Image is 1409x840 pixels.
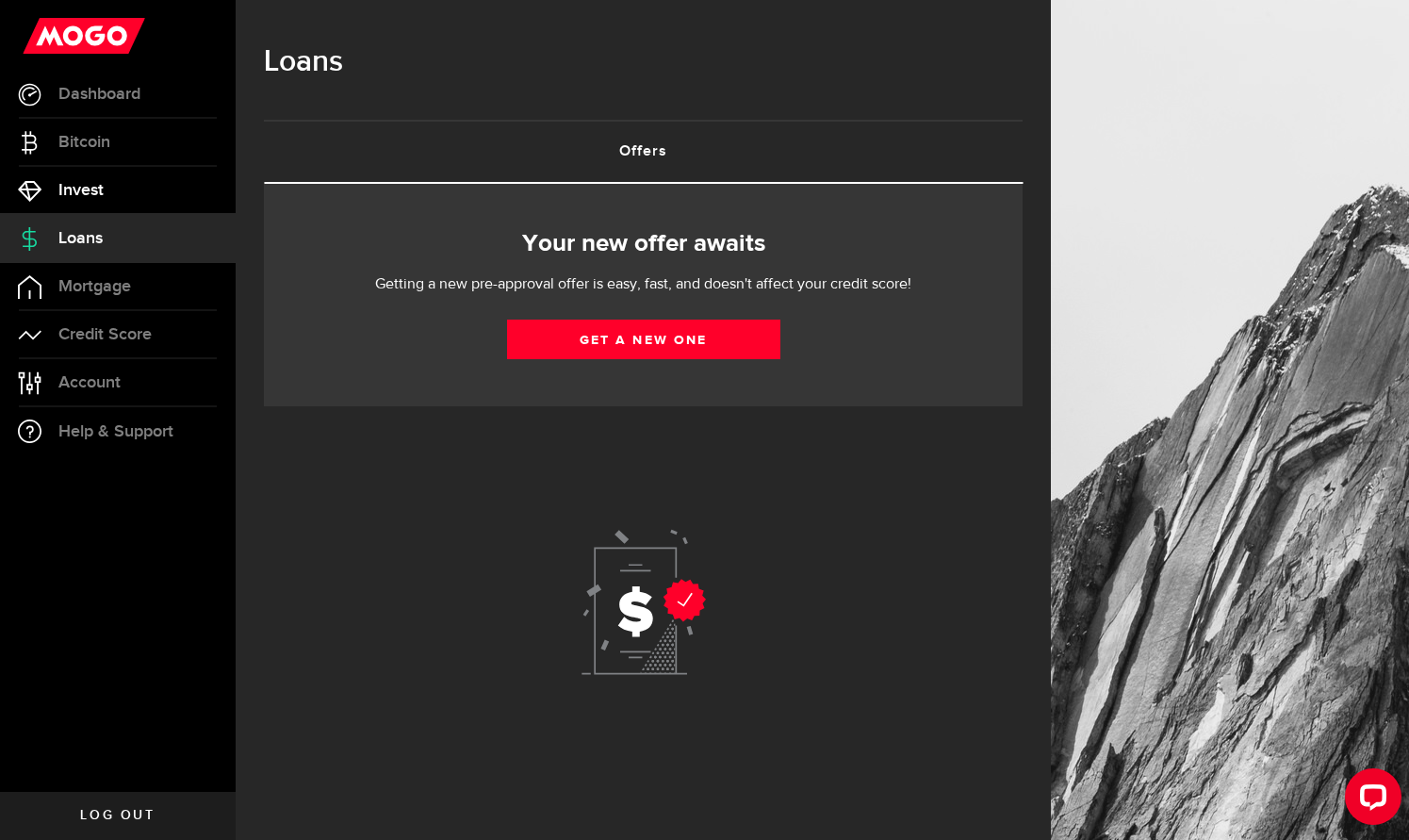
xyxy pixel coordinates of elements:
span: Dashboard [58,86,140,103]
span: Mortgage [58,278,131,295]
a: Get a new one [507,320,780,359]
ul: Tabs Navigation [264,120,1023,184]
span: Log out [80,809,155,822]
h1: Loans [264,38,1023,87]
span: Invest [58,182,104,199]
span: Help & Support [58,423,173,440]
span: Bitcoin [58,134,110,151]
span: Loans [58,230,103,247]
a: Offers [264,122,1023,182]
iframe: LiveChat chat widget [1330,761,1409,840]
span: Account [58,374,121,391]
span: Credit Score [58,326,152,343]
h2: Your new offer awaits [292,224,994,264]
p: Getting a new pre-approval offer is easy, fast, and doesn't affect your credit score! [319,273,969,296]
